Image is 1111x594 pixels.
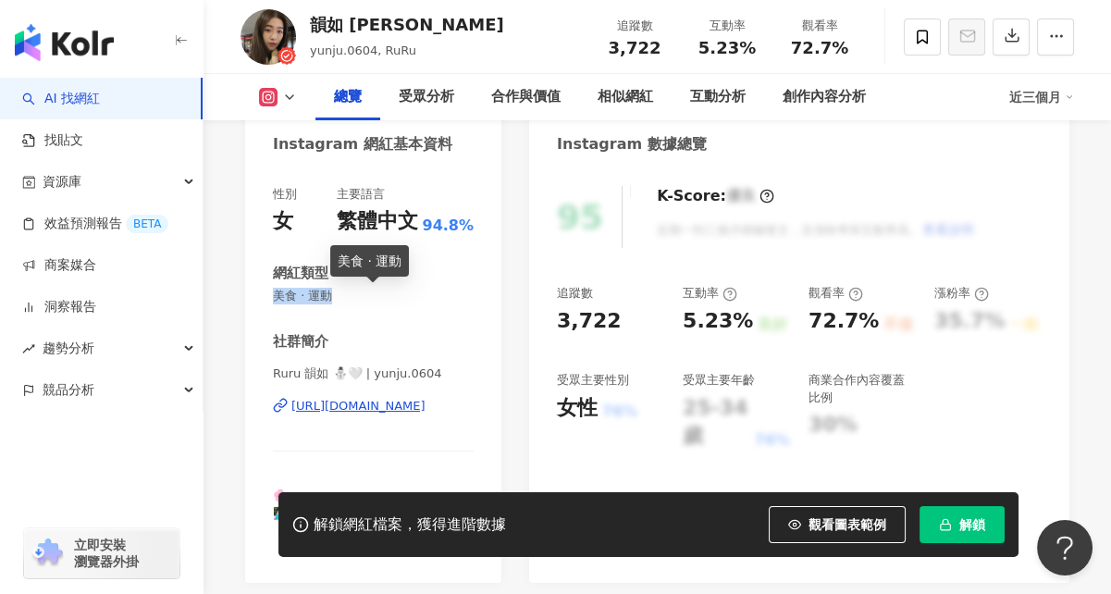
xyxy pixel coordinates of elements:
div: 女 [273,207,293,236]
div: 互動率 [692,17,762,35]
span: 競品分析 [43,369,94,411]
img: logo [15,24,114,61]
button: 解鎖 [920,506,1005,543]
div: 受眾分析 [399,86,454,108]
img: chrome extension [30,538,66,568]
span: 94.8% [422,216,474,236]
div: 3,722 [557,307,622,336]
div: 觀看率 [784,17,855,35]
a: 找貼文 [22,131,83,150]
div: 觀看率 [809,285,863,302]
div: 主要語言 [336,186,384,203]
div: 漲粉率 [934,285,989,302]
div: 性別 [273,186,297,203]
div: 追蹤數 [599,17,670,35]
span: rise [22,342,35,355]
span: 5.23% [698,39,756,57]
div: 商業合作內容覆蓋比例 [809,372,916,405]
span: yunju.0604, RuRu [310,43,416,57]
div: 相似網紅 [598,86,653,108]
div: 近三個月 [1009,82,1074,112]
div: Instagram 數據總覽 [557,134,707,155]
div: [URL][DOMAIN_NAME] [291,398,426,415]
span: 資源庫 [43,161,81,203]
a: 洞察報告 [22,298,96,316]
div: 互動分析 [690,86,746,108]
span: 72.7% [791,39,848,57]
div: 社群簡介 [273,332,328,352]
div: 創作內容分析 [783,86,866,108]
a: [URL][DOMAIN_NAME] [273,398,474,415]
div: 總覽 [334,86,362,108]
span: 觀看圖表範例 [809,517,886,532]
img: KOL Avatar [241,9,296,65]
div: 受眾主要性別 [557,372,629,389]
span: 立即安裝 瀏覽器外掛 [74,537,139,570]
div: 受眾主要年齡 [683,372,755,389]
div: 5.23% [683,307,753,336]
div: 72.7% [809,307,879,336]
span: 趨勢分析 [43,328,94,369]
div: 繁體中文 [336,207,417,236]
div: 互動率 [683,285,737,302]
div: 美食 · 運動 [330,245,409,277]
div: K-Score : [657,186,774,206]
a: chrome extension立即安裝 瀏覽器外掛 [24,528,179,578]
div: Instagram 網紅基本資料 [273,134,452,155]
div: 女性 [557,394,598,423]
a: 商案媒合 [22,256,96,275]
div: 網紅類型 [273,264,328,283]
a: 效益預測報告BETA [22,215,168,233]
span: 解鎖 [959,517,985,532]
span: 美食 · 運動 [273,288,474,304]
span: Ruru 韻如 ⛄️🤍 | yunju.0604 [273,365,474,382]
a: searchAI 找網紅 [22,90,100,108]
span: 3,722 [609,38,661,57]
button: 觀看圖表範例 [769,506,906,543]
div: 韻如 [PERSON_NAME] [310,13,504,36]
div: 解鎖網紅檔案，獲得進階數據 [314,515,506,535]
div: 追蹤數 [557,285,593,302]
div: 合作與價值 [491,86,561,108]
span: 🌸 ᴡᴜ ʏᴜɴ ᴊᴜ 👩🏻‍💻 ᴊᴏᴜʀɴᴀʟɪsᴛ｜📷 ᴘʜᴏᴛᴏɢʀᴀᴘʜᴇʀ ｜🎬ᴇᴅɪᴛᴏʀ 🏐🥋 @ruphoto___karate [273,489,472,553]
